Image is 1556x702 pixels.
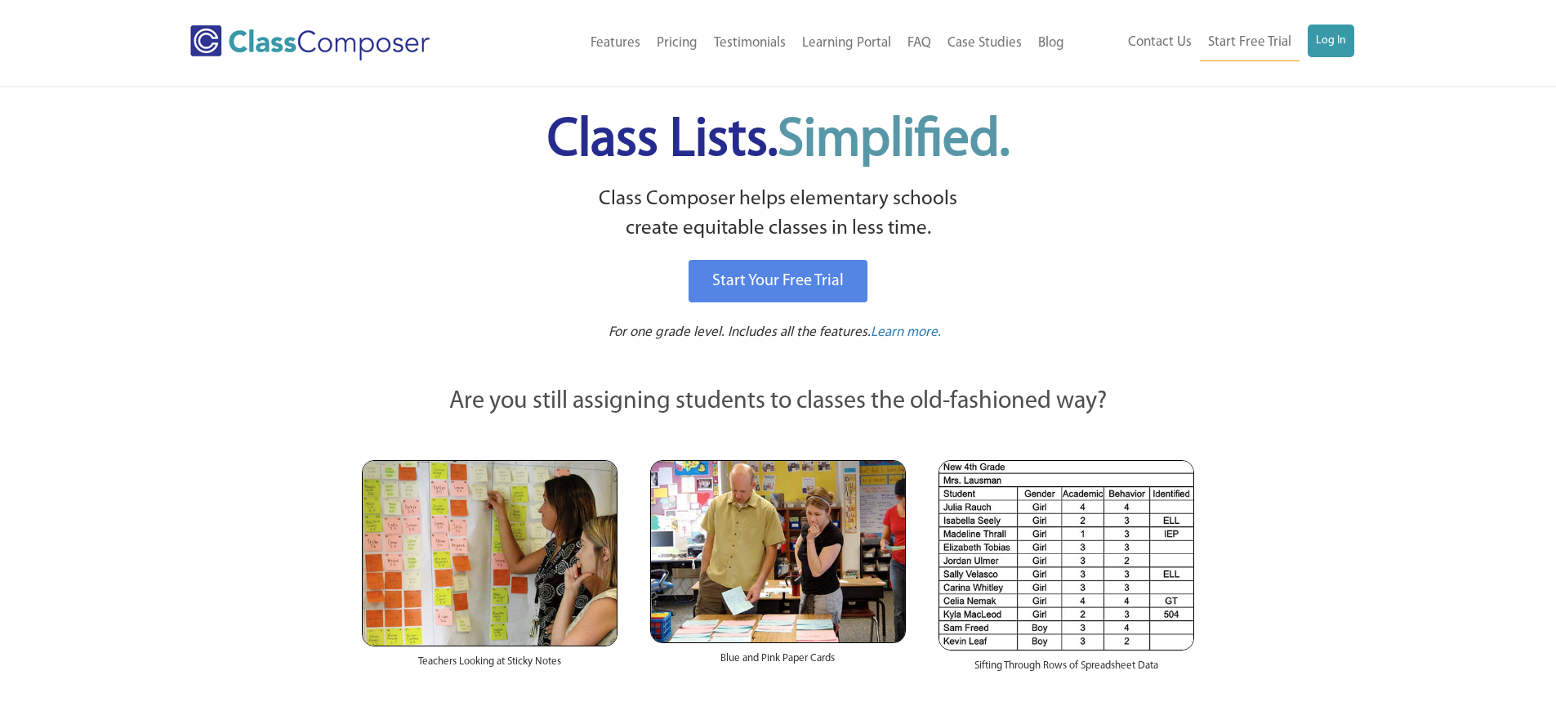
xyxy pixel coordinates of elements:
[649,25,706,61] a: Pricing
[939,651,1194,690] div: Sifting Through Rows of Spreadsheet Data
[939,460,1194,651] img: Spreadsheets
[650,643,906,682] div: Blue and Pink Paper Cards
[650,460,906,642] img: Blue and Pink Paper Cards
[871,323,941,343] a: Learn more.
[689,260,867,302] a: Start Your Free Trial
[1120,25,1200,60] a: Contact Us
[871,325,941,339] span: Learn more.
[899,25,939,61] a: FAQ
[362,384,1195,420] p: Are you still assigning students to classes the old-fashioned way?
[547,114,1010,168] span: Class Lists.
[1200,25,1300,61] a: Start Free Trial
[1072,25,1354,61] nav: Header Menu
[778,114,1010,168] span: Simplified.
[582,25,649,61] a: Features
[1030,25,1072,61] a: Blog
[794,25,899,61] a: Learning Portal
[712,273,844,289] span: Start Your Free Trial
[190,25,430,60] img: Class Composer
[1308,25,1354,57] a: Log In
[362,460,617,646] img: Teachers Looking at Sticky Notes
[609,325,871,339] span: For one grade level. Includes all the features.
[362,646,617,686] div: Teachers Looking at Sticky Notes
[706,25,794,61] a: Testimonials
[497,25,1072,61] nav: Header Menu
[359,185,1197,244] p: Class Composer helps elementary schools create equitable classes in less time.
[939,25,1030,61] a: Case Studies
